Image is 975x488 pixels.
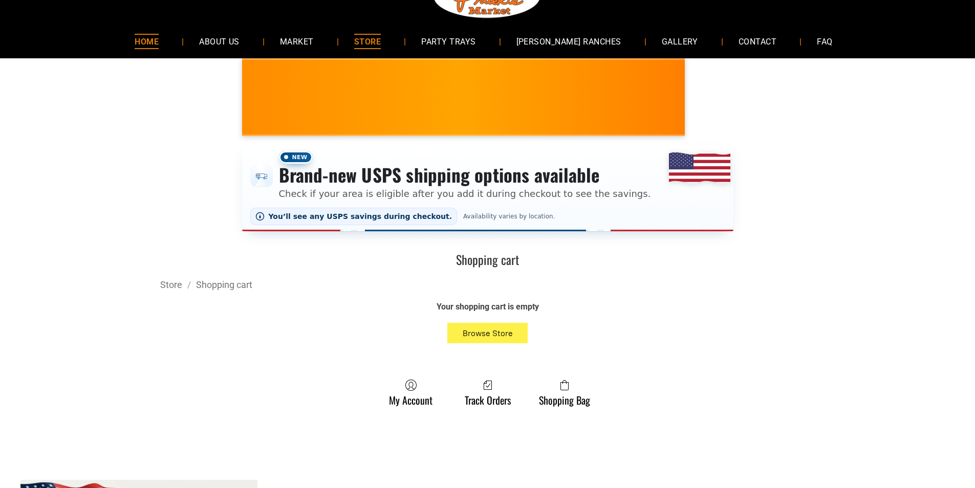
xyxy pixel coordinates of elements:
a: My Account [384,379,438,406]
p: Check if your area is eligible after you add it during checkout to see the savings. [279,187,651,201]
span: / [182,279,196,290]
a: Shopping Bag [534,379,595,406]
a: Shopping cart [196,279,252,290]
a: Store [160,279,182,290]
a: MARKET [265,28,329,55]
a: PARTY TRAYS [406,28,491,55]
div: Shipping options announcement [242,144,733,231]
span: Availability varies by location. [461,213,557,220]
a: GALLERY [646,28,713,55]
a: FAQ [801,28,848,55]
span: You’ll see any USPS savings during checkout. [269,212,452,220]
span: HOME [135,34,159,49]
a: [PERSON_NAME] RANCHES [501,28,637,55]
div: Breadcrumbs [160,278,815,291]
span: New [279,151,313,164]
a: STORE [339,28,396,55]
div: Your shopping cart is empty [304,301,672,313]
h1: Shopping cart [160,252,815,268]
a: Track Orders [460,379,516,406]
a: ABOUT US [184,28,255,55]
a: HOME [119,28,174,55]
h3: Brand-new USPS shipping options available [279,164,651,186]
a: CONTACT [723,28,792,55]
button: Browse Store [447,323,528,343]
span: Browse Store [463,328,513,338]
